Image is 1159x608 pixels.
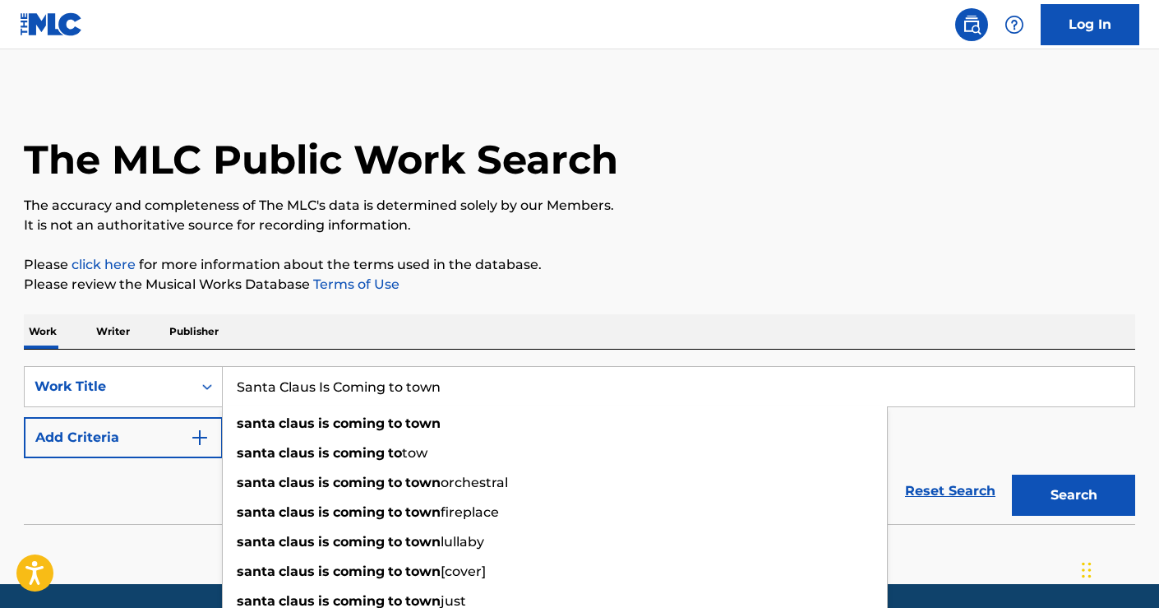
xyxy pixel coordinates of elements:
strong: santa [237,415,275,431]
span: orchestral [441,475,508,490]
strong: coming [333,534,385,550]
div: Help [998,8,1031,41]
a: click here [72,257,136,272]
span: lullaby [441,534,484,550]
strong: is [318,504,330,520]
img: help [1004,15,1024,35]
strong: coming [333,475,385,490]
div: Work Title [35,377,182,397]
strong: town [405,415,441,431]
strong: santa [237,445,275,461]
a: Reset Search [897,473,1004,509]
strong: santa [237,564,275,579]
strong: santa [237,475,275,490]
p: Work [24,314,62,349]
strong: santa [237,534,275,550]
div: Drag [1082,545,1092,595]
strong: town [405,475,441,490]
strong: coming [333,564,385,579]
p: It is not an authoritative source for recording information. [24,216,1135,235]
strong: claus [279,475,315,490]
p: Writer [91,314,135,349]
span: fireplace [441,504,499,520]
img: MLC Logo [20,12,83,36]
strong: claus [279,415,315,431]
strong: to [388,475,402,490]
p: Please for more information about the terms used in the database. [24,255,1135,275]
button: Search [1012,475,1135,516]
strong: coming [333,415,385,431]
strong: claus [279,564,315,579]
img: search [962,15,981,35]
form: Search Form [24,366,1135,524]
a: Public Search [955,8,988,41]
img: 9d2ae6d4665cec9f34b9.svg [190,428,210,448]
span: [cover] [441,564,486,579]
h1: The MLC Public Work Search [24,135,618,184]
a: Log In [1041,4,1139,45]
strong: claus [279,504,315,520]
iframe: Chat Widget [1077,529,1159,608]
strong: santa [237,504,275,520]
strong: is [318,564,330,579]
strong: town [405,534,441,550]
strong: is [318,475,330,490]
strong: to [388,415,402,431]
strong: to [388,445,402,461]
strong: claus [279,445,315,461]
strong: town [405,504,441,520]
strong: to [388,504,402,520]
p: Please review the Musical Works Database [24,275,1135,295]
strong: claus [279,534,315,550]
strong: is [318,415,330,431]
strong: is [318,445,330,461]
strong: is [318,534,330,550]
a: Terms of Use [310,276,399,292]
p: The accuracy and completeness of The MLC's data is determined solely by our Members. [24,196,1135,216]
strong: coming [333,445,385,461]
strong: town [405,564,441,579]
strong: to [388,534,402,550]
span: tow [402,445,427,461]
strong: to [388,564,402,579]
p: Publisher [164,314,224,349]
strong: coming [333,504,385,520]
button: Add Criteria [24,417,223,458]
